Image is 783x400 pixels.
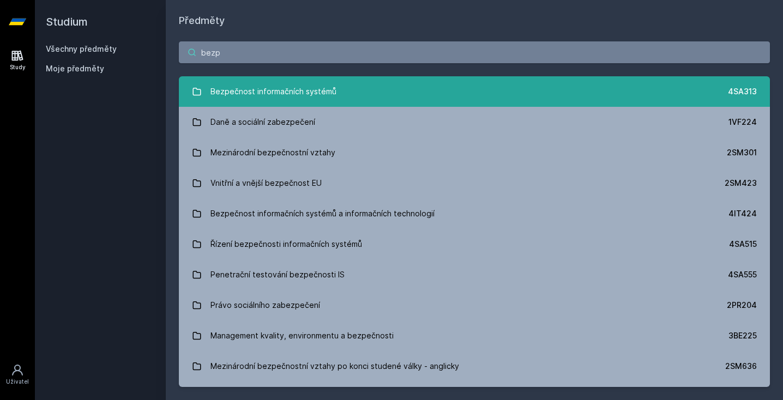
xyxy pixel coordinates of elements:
[210,355,459,377] div: Mezinárodní bezpečnostní vztahy po konci studené války - anglicky
[179,137,770,168] a: Mezinárodní bezpečnostní vztahy 2SM301
[210,172,322,194] div: Vnitřní a vnější bezpečnost EU
[179,229,770,259] a: Řízení bezpečnosti informačních systémů 4SA515
[179,76,770,107] a: Bezpečnost informačních systémů 4SA313
[727,300,757,311] div: 2PR204
[179,290,770,320] a: Právo sociálního zabezpečení 2PR204
[728,208,757,219] div: 4IT424
[6,378,29,386] div: Uživatel
[728,330,757,341] div: 3BE225
[210,233,362,255] div: Řízení bezpečnosti informačních systémů
[210,294,320,316] div: Právo sociálního zabezpečení
[210,203,435,225] div: Bezpečnost informačních systémů a informačních technologií
[210,81,336,102] div: Bezpečnost informačních systémů
[728,269,757,280] div: 4SA555
[2,44,33,77] a: Study
[179,320,770,351] a: Management kvality, environmentu a bezpečnosti 3BE225
[728,117,757,128] div: 1VF224
[725,178,757,189] div: 2SM423
[179,107,770,137] a: Daně a sociální zabezpečení 1VF224
[210,264,345,286] div: Penetrační testování bezpečnosti IS
[10,63,26,71] div: Study
[729,239,757,250] div: 4SA515
[46,44,117,53] a: Všechny předměty
[2,358,33,391] a: Uživatel
[725,361,757,372] div: 2SM636
[179,351,770,381] a: Mezinárodní bezpečnostní vztahy po konci studené války - anglicky 2SM636
[179,13,770,28] h1: Předměty
[46,63,104,74] span: Moje předměty
[210,111,315,133] div: Daně a sociální zabezpečení
[210,142,335,163] div: Mezinárodní bezpečnostní vztahy
[179,259,770,290] a: Penetrační testování bezpečnosti IS 4SA555
[179,41,770,63] input: Název nebo ident předmětu…
[179,198,770,229] a: Bezpečnost informačních systémů a informačních technologií 4IT424
[728,86,757,97] div: 4SA313
[210,325,394,347] div: Management kvality, environmentu a bezpečnosti
[727,147,757,158] div: 2SM301
[179,168,770,198] a: Vnitřní a vnější bezpečnost EU 2SM423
